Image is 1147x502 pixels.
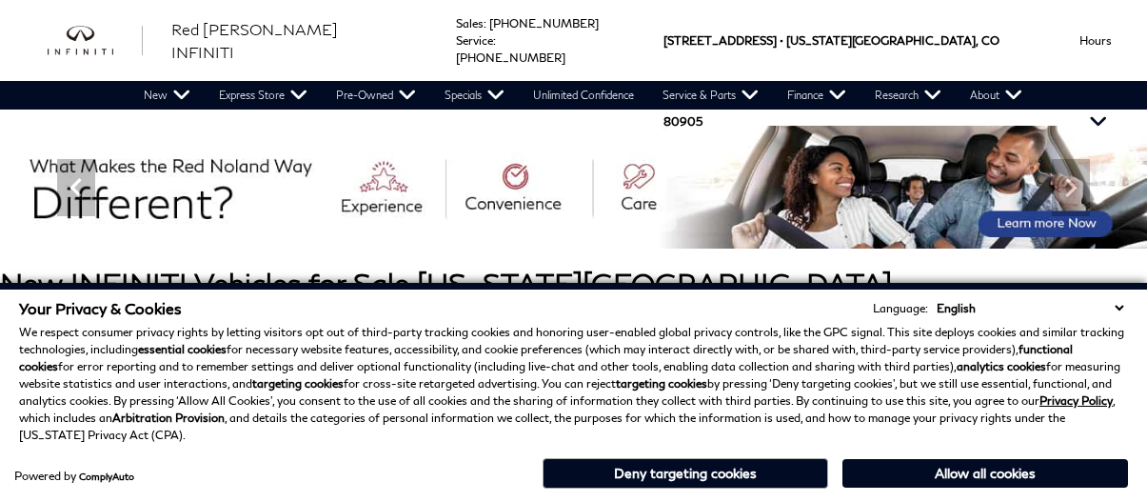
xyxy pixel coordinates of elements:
[57,159,95,216] div: Previous
[524,213,544,232] span: Go to slide 3
[205,81,322,110] a: Express Store
[489,16,599,30] a: [PHONE_NUMBER]
[129,81,1037,110] nav: Main Navigation
[957,359,1046,373] strong: analytics cookies
[14,471,134,482] div: Powered by
[663,81,702,162] span: 80905
[543,458,828,489] button: Deny targeting cookies
[519,81,648,110] a: Unlimited Confidence
[138,342,227,356] strong: essential cookies
[171,18,399,64] a: Red [PERSON_NAME] INFINITI
[631,213,650,232] span: Go to slide 7
[471,213,490,232] span: Go to slide 1
[252,376,344,391] strong: targeting cookies
[48,26,143,56] a: infiniti
[551,213,570,232] span: Go to slide 4
[860,81,956,110] a: Research
[456,16,484,30] span: Sales
[493,33,496,48] span: :
[1052,159,1090,216] div: Next
[616,376,707,391] strong: targeting cookies
[171,20,338,61] span: Red [PERSON_NAME] INFINITI
[48,26,143,56] img: INFINITI
[19,299,182,317] span: Your Privacy & Cookies
[873,303,928,314] div: Language:
[322,81,430,110] a: Pre-Owned
[79,471,134,482] a: ComplyAuto
[1039,393,1113,408] a: Privacy Policy
[129,81,205,110] a: New
[604,213,623,232] span: Go to slide 6
[932,299,1128,317] select: Language Select
[19,324,1128,444] p: We respect consumer privacy rights by letting visitors opt out of third-party tracking cookies an...
[430,81,519,110] a: Specials
[648,81,773,110] a: Service & Parts
[663,33,999,129] a: [STREET_ADDRESS] • [US_STATE][GEOGRAPHIC_DATA], CO 80905
[112,411,225,425] strong: Arbitration Provision
[578,213,597,232] span: Go to slide 5
[658,213,677,232] span: Go to slide 8
[456,33,493,48] span: Service
[498,213,517,232] span: Go to slide 2
[773,81,860,110] a: Finance
[842,459,1128,488] button: Allow all cookies
[484,16,486,30] span: :
[456,50,565,65] a: [PHONE_NUMBER]
[956,81,1037,110] a: About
